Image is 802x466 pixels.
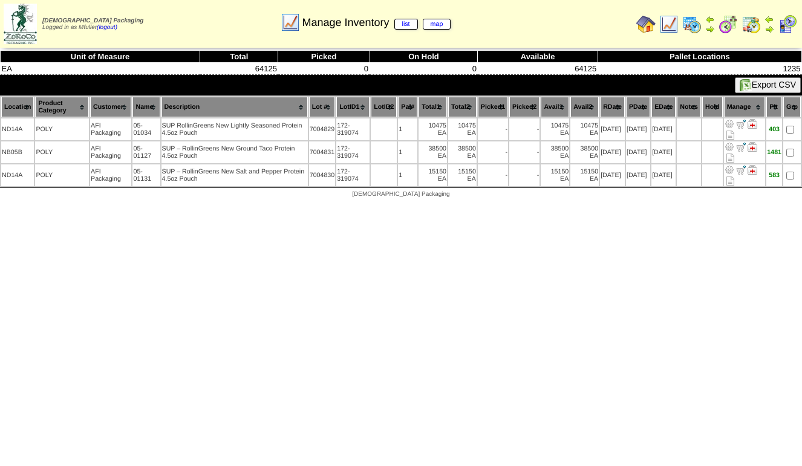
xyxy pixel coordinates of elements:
[278,51,370,63] th: Picked
[677,97,701,117] th: Notes
[394,19,418,30] a: list
[478,97,508,117] th: Picked1
[600,97,625,117] th: RDate
[651,97,676,117] th: EDate
[767,149,781,156] div: 1481
[598,51,801,63] th: Pallet Locations
[1,51,200,63] th: Unit of Measure
[740,79,752,91] img: excel.gif
[726,176,734,186] i: Note
[748,119,757,129] img: Manage Hold
[702,97,723,117] th: Hold
[90,118,131,140] td: AFI Packaging
[35,141,89,163] td: POLY
[541,164,569,186] td: 15150 EA
[398,164,417,186] td: 1
[161,164,308,186] td: SUP – RollinGreens New Salt and Pepper Protein 4.5oz Pouch
[509,164,540,186] td: -
[736,165,746,175] img: Move
[336,118,370,140] td: 172-319074
[448,164,477,186] td: 15150 EA
[419,164,447,186] td: 15150 EA
[200,63,278,75] td: 64125
[600,118,625,140] td: [DATE]
[35,118,89,140] td: POLY
[651,118,676,140] td: [DATE]
[682,15,702,34] img: calendarprod.gif
[570,118,599,140] td: 10475 EA
[651,164,676,186] td: [DATE]
[478,63,598,75] td: 64125
[1,63,200,75] td: EA
[161,97,308,117] th: Description
[200,51,278,63] th: Total
[90,141,131,163] td: AFI Packaging
[724,97,766,117] th: Manage
[541,118,569,140] td: 10475 EA
[309,97,336,117] th: Lot #
[132,97,160,117] th: Name
[765,15,774,24] img: arrowleft.gif
[600,164,625,186] td: [DATE]
[132,164,160,186] td: 05-01131
[1,97,34,117] th: Location
[659,15,679,34] img: line_graph.gif
[725,119,734,129] img: Adjust
[626,141,650,163] td: [DATE]
[281,13,300,32] img: line_graph.gif
[626,164,650,186] td: [DATE]
[336,97,370,117] th: LotID1
[309,141,336,163] td: 7004831
[370,51,478,63] th: On Hold
[509,118,540,140] td: -
[371,97,397,117] th: LotID2
[570,97,599,117] th: Avail2
[726,154,734,163] i: Note
[736,119,746,129] img: Move
[336,164,370,186] td: 172-319074
[1,118,34,140] td: ND14A
[309,118,336,140] td: 7004829
[35,164,89,186] td: POLY
[419,97,447,117] th: Total1
[1,141,34,163] td: NB05B
[766,97,782,117] th: Plt
[748,142,757,152] img: Manage Hold
[35,97,89,117] th: Product Category
[419,118,447,140] td: 10475 EA
[336,141,370,163] td: 172-319074
[725,165,734,175] img: Adjust
[570,164,599,186] td: 15150 EA
[600,141,625,163] td: [DATE]
[161,118,308,140] td: SUP RollinGreens New Lightly Seasoned Protein 4.5oz Pouch
[370,63,478,75] td: 0
[448,141,477,163] td: 38500 EA
[626,118,650,140] td: [DATE]
[778,15,797,34] img: calendarcustomer.gif
[448,118,477,140] td: 10475 EA
[1,164,34,186] td: ND14A
[42,18,143,24] span: [DEMOGRAPHIC_DATA] Packaging
[97,24,117,31] a: (logout)
[705,15,715,24] img: arrowleft.gif
[478,141,508,163] td: -
[278,63,370,75] td: 0
[626,97,650,117] th: PDate
[705,24,715,34] img: arrowright.gif
[767,172,781,179] div: 583
[352,191,449,198] span: [DEMOGRAPHIC_DATA] Packaging
[42,18,143,31] span: Logged in as Mfuller
[726,131,734,140] i: Note
[132,141,160,163] td: 05-01127
[302,16,451,29] span: Manage Inventory
[398,141,417,163] td: 1
[742,15,761,34] img: calendarinout.gif
[636,15,656,34] img: home.gif
[736,142,746,152] img: Move
[509,97,540,117] th: Picked2
[448,97,477,117] th: Total2
[478,164,508,186] td: -
[783,97,801,117] th: Grp
[725,142,734,152] img: Adjust
[90,164,131,186] td: AFI Packaging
